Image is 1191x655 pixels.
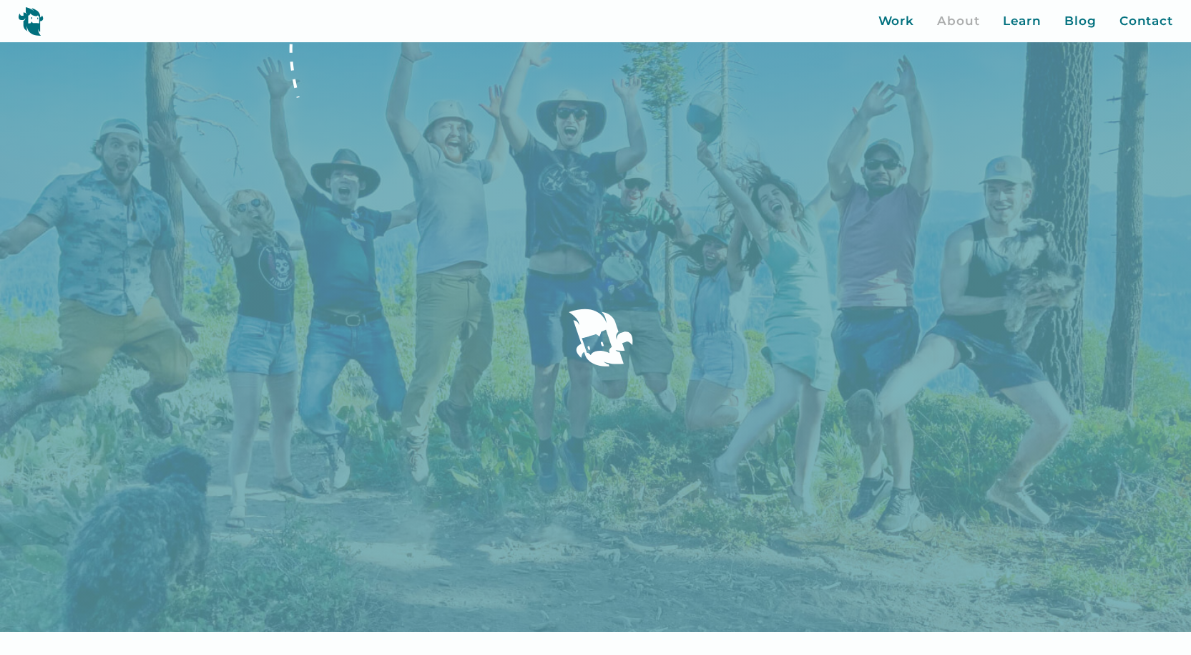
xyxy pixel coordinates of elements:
img: yeti logo icon [18,6,44,36]
a: Contact [1119,12,1173,31]
a: Blog [1064,12,1097,31]
a: Work [878,12,915,31]
a: Learn [1003,12,1042,31]
a: About [937,12,980,31]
